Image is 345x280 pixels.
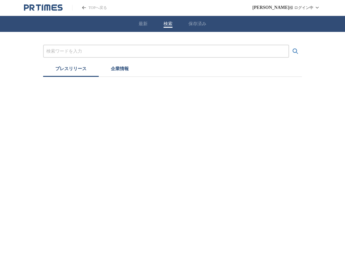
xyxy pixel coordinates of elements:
[72,5,107,11] a: PR TIMESのトップページはこちら
[24,4,63,11] a: PR TIMESのトップページはこちら
[46,48,286,55] input: プレスリリースおよび企業を検索する
[43,63,99,77] button: プレスリリース
[289,45,302,58] button: 検索する
[99,63,141,77] button: 企業情報
[164,21,172,27] button: 検索
[252,5,289,10] span: [PERSON_NAME]
[188,21,206,27] button: 保存済み
[139,21,148,27] button: 最新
